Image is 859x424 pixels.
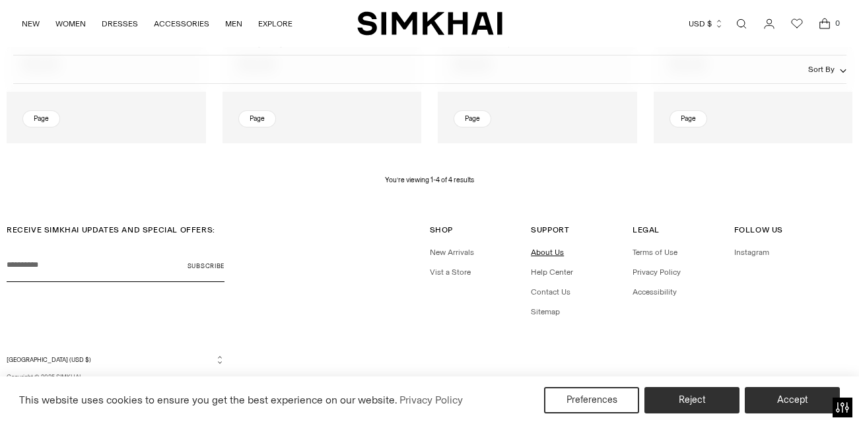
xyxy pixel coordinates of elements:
span: This website uses cookies to ensure you get the best experience on our website. [19,394,397,406]
a: Vist a Store [430,267,471,277]
div: Page [22,110,60,127]
p: Copyright © 2025, . [7,372,224,382]
div: Page [454,110,491,127]
a: WOMEN [55,9,86,38]
div: Page [238,110,276,127]
a: Go to the account page [756,11,782,37]
div: Page [670,110,707,127]
a: Contact Us [531,287,570,297]
button: USD $ [689,9,724,38]
iframe: Sign Up via Text for Offers [11,374,133,413]
a: About Us [531,248,564,257]
button: [GEOGRAPHIC_DATA] (USD $) [7,355,224,365]
a: Help Center [531,267,573,277]
span: Legal [633,225,660,234]
span: Follow Us [734,225,783,234]
a: Accessibility [633,287,677,297]
span: 0 [831,17,843,29]
span: RECEIVE SIMKHAI UPDATES AND SPECIAL OFFERS: [7,225,215,234]
button: Reject [644,387,739,413]
a: New Arrivals [430,248,474,257]
a: Terms of Use [633,248,677,257]
a: Instagram [734,248,769,257]
a: DRESSES [102,9,138,38]
button: Sort By [808,62,846,77]
a: Privacy Policy (opens in a new tab) [397,390,465,410]
a: ACCESSORIES [154,9,209,38]
a: Open cart modal [811,11,838,37]
button: Subscribe [188,249,224,282]
span: Support [531,225,569,234]
a: Privacy Policy [633,267,681,277]
a: Sitemap [531,307,560,316]
a: MEN [225,9,242,38]
p: You’re viewing 1-4 of 4 results [385,175,474,186]
span: Shop [430,225,453,234]
a: NEW [22,9,40,38]
button: Accept [745,387,840,413]
a: EXPLORE [258,9,292,38]
a: SIMKHAI [357,11,502,36]
a: Open search modal [728,11,755,37]
a: Wishlist [784,11,810,37]
span: Sort By [808,65,835,74]
button: Preferences [544,387,639,413]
